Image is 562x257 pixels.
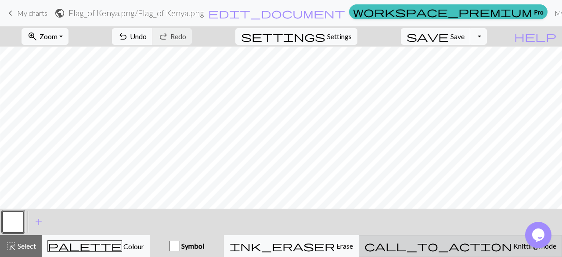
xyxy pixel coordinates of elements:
span: workspace_premium [353,6,532,18]
button: Symbol [150,235,224,257]
button: Colour [42,235,150,257]
span: palette [48,240,122,252]
button: Undo [112,28,153,45]
button: SettingsSettings [235,28,357,45]
span: add [33,216,44,228]
a: Pro [349,4,548,19]
h2: Flag_of Kenya.png / Flag_of Kenya.png [68,8,204,18]
span: Knitting mode [512,242,556,250]
span: settings [241,30,325,43]
span: Erase [335,242,353,250]
span: undo [118,30,128,43]
a: My charts [5,6,47,21]
span: edit_document [208,7,345,19]
button: Save [401,28,471,45]
button: Zoom [22,28,68,45]
span: help [514,30,556,43]
span: My charts [17,9,47,17]
i: Settings [241,31,325,42]
span: call_to_action [364,240,512,252]
span: Symbol [180,242,204,250]
button: Erase [224,235,359,257]
button: Knitting mode [359,235,562,257]
span: keyboard_arrow_left [5,7,16,19]
iframe: chat widget [525,222,553,248]
span: zoom_in [27,30,38,43]
span: Settings [327,31,352,42]
span: Zoom [40,32,58,40]
span: ink_eraser [230,240,335,252]
span: highlight_alt [6,240,16,252]
span: Colour [122,242,144,250]
span: public [54,7,65,19]
span: save [407,30,449,43]
span: Undo [130,32,147,40]
span: Save [450,32,465,40]
span: Select [16,242,36,250]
